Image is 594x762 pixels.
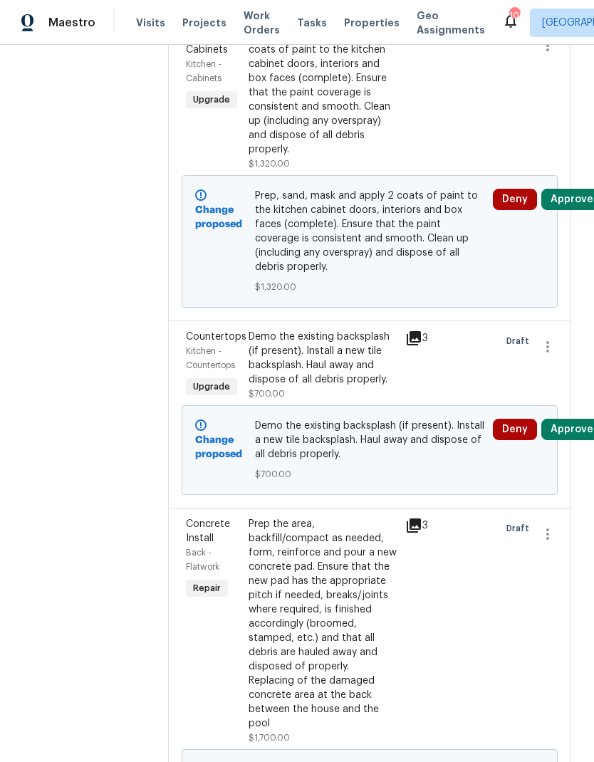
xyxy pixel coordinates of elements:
[344,16,400,30] span: Properties
[195,435,242,459] b: Change proposed
[186,519,230,543] span: Concrete Install
[506,521,535,536] span: Draft
[187,93,236,107] span: Upgrade
[493,419,537,440] button: Deny
[195,205,242,229] b: Change proposed
[506,334,535,348] span: Draft
[255,280,485,294] span: $1,320.00
[249,517,397,731] div: Prep the area, backfill/compact as needed, form, reinforce and pour a new concrete pad. Ensure th...
[405,330,428,347] div: 3
[187,380,236,394] span: Upgrade
[244,9,280,37] span: Work Orders
[186,347,235,370] span: Kitchen - Countertops
[187,581,226,595] span: Repair
[186,548,219,571] span: Back - Flatwork
[136,16,165,30] span: Visits
[249,330,397,387] div: Demo the existing backsplash (if present). Install a new tile backsplash. Haul away and dispose o...
[48,16,95,30] span: Maestro
[417,9,485,37] span: Geo Assignments
[186,31,228,55] span: Kitchen Cabinets
[255,189,485,274] span: Prep, sand, mask and apply 2 coats of paint to the kitchen cabinet doors, interiors and box faces...
[509,9,519,23] div: 103
[493,189,537,210] button: Deny
[297,18,327,28] span: Tasks
[186,332,246,342] span: Countertops
[255,467,485,481] span: $700.00
[249,160,290,168] span: $1,320.00
[255,419,485,461] span: Demo the existing backsplash (if present). Install a new tile backsplash. Haul away and dispose o...
[249,734,290,742] span: $1,700.00
[249,390,285,398] span: $700.00
[249,28,397,157] div: Prep, sand, mask and apply 2 coats of paint to the kitchen cabinet doors, interiors and box faces...
[182,16,226,30] span: Projects
[405,517,428,534] div: 3
[186,60,222,83] span: Kitchen - Cabinets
